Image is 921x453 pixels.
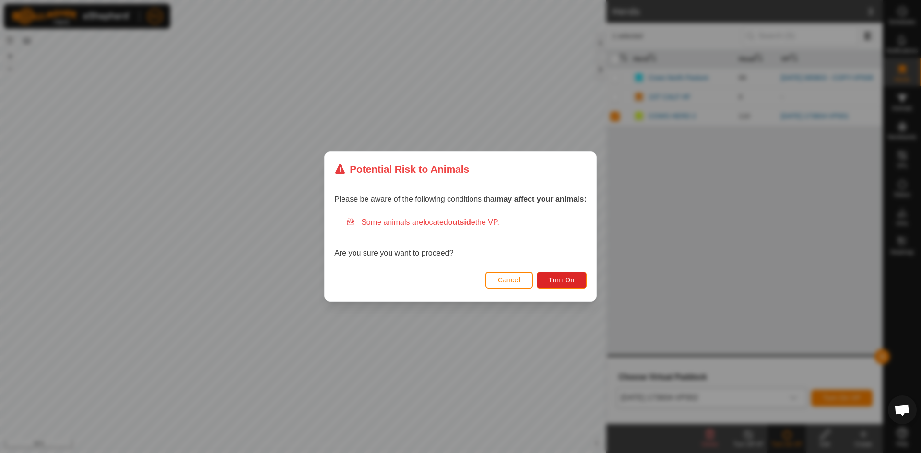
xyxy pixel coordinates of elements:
button: Cancel [485,272,533,289]
div: Potential Risk to Animals [334,162,469,176]
button: Turn On [537,272,587,289]
strong: may affect your animals: [496,195,587,203]
strong: outside [448,218,475,226]
span: Cancel [498,276,520,284]
span: Please be aware of the following conditions that [334,195,587,203]
a: Open chat [888,395,917,424]
span: Turn On [549,276,575,284]
div: Some animals are [346,217,587,228]
div: Are you sure you want to proceed? [334,217,587,259]
span: located the VP. [423,218,499,226]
